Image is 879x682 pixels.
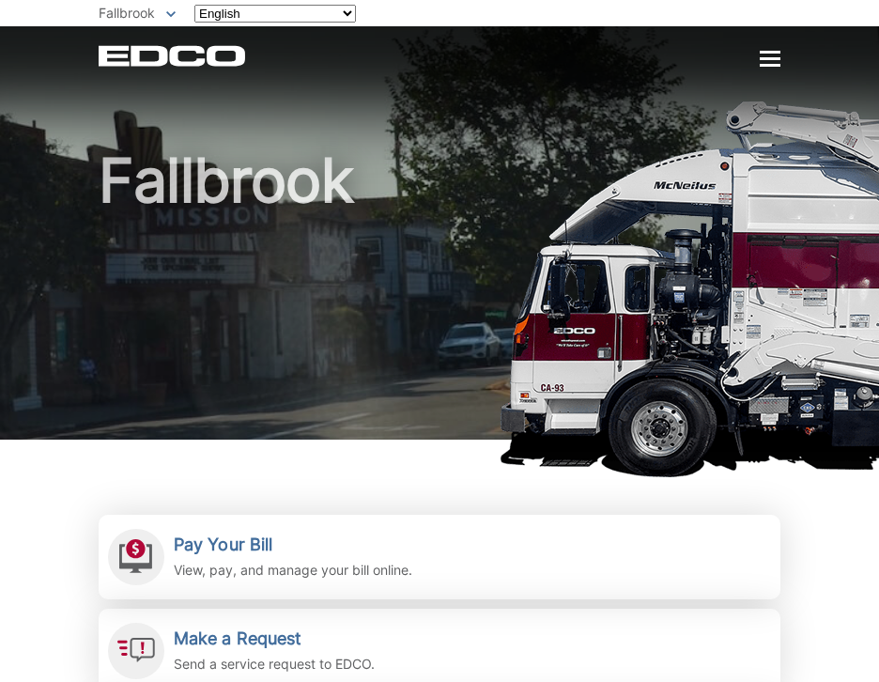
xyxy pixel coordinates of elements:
[174,535,412,555] h2: Pay Your Bill
[99,515,780,599] a: Pay Your Bill View, pay, and manage your bill online.
[174,654,375,674] p: Send a service request to EDCO.
[194,5,356,23] select: Select a language
[174,560,412,581] p: View, pay, and manage your bill online.
[99,5,155,21] span: Fallbrook
[174,628,375,649] h2: Make a Request
[99,150,780,448] h1: Fallbrook
[99,45,248,67] a: EDCD logo. Return to the homepage.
